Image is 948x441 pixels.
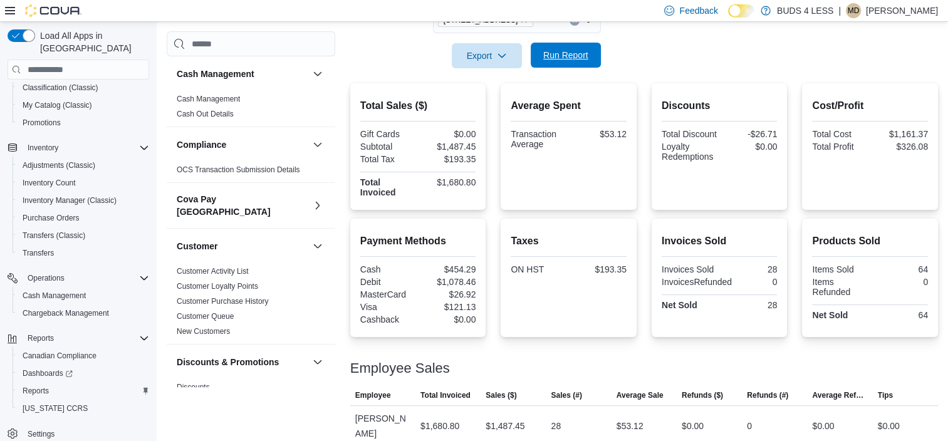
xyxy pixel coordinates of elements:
a: New Customers [177,327,230,336]
input: Dark Mode [728,4,754,18]
div: 28 [722,300,777,310]
a: Promotions [18,115,66,130]
button: Cash Management [310,66,325,81]
span: Transfers (Classic) [23,231,85,241]
h3: Cova Pay [GEOGRAPHIC_DATA] [177,193,308,218]
div: Cash [360,264,415,274]
span: Reports [18,383,149,398]
div: $193.35 [420,154,476,164]
span: Refunds ($) [682,390,723,400]
span: Transfers [23,248,54,258]
span: [US_STATE] CCRS [23,403,88,413]
button: Cash Management [13,287,154,304]
button: My Catalog (Classic) [13,96,154,114]
span: Load All Apps in [GEOGRAPHIC_DATA] [35,29,149,54]
div: 0 [873,277,928,287]
p: [PERSON_NAME] [866,3,938,18]
h3: Compliance [177,138,226,151]
div: $0.00 [878,418,900,433]
span: Transfers [18,246,149,261]
h3: Customer [177,240,217,252]
a: Cash Management [18,288,91,303]
button: Transfers (Classic) [13,227,154,244]
div: $326.08 [873,142,928,152]
div: $1,161.37 [873,129,928,139]
span: Cash Out Details [177,109,234,119]
button: Inventory [3,139,154,157]
span: Customer Queue [177,311,234,321]
span: Reports [23,331,149,346]
div: $0.00 [682,418,704,433]
div: $1,487.45 [420,142,476,152]
span: Tips [878,390,893,400]
button: Chargeback Management [13,304,154,322]
div: Debit [360,277,415,287]
h2: Payment Methods [360,234,476,249]
span: Purchase Orders [23,213,80,223]
span: Cash Management [23,291,86,301]
div: $0.00 [420,314,476,324]
div: Invoices Sold [662,264,717,274]
div: Subtotal [360,142,415,152]
button: Canadian Compliance [13,347,154,365]
div: 64 [873,264,928,274]
span: Cash Management [18,288,149,303]
button: Inventory Manager (Classic) [13,192,154,209]
span: Inventory [23,140,149,155]
span: Dashboards [23,368,73,378]
span: Employee [355,390,391,400]
div: $1,680.80 [420,177,476,187]
a: My Catalog (Classic) [18,98,97,113]
div: $53.12 [571,129,627,139]
div: $0.00 [722,142,777,152]
span: Discounts [177,382,210,392]
div: Loyalty Redemptions [662,142,717,162]
span: Operations [28,273,65,283]
h3: Discounts & Promotions [177,356,279,368]
button: Purchase Orders [13,209,154,227]
a: Inventory Manager (Classic) [18,193,122,208]
button: Reports [13,382,154,400]
a: Inventory Count [18,175,81,190]
h2: Average Spent [511,98,627,113]
span: Chargeback Management [23,308,109,318]
button: [US_STATE] CCRS [13,400,154,417]
span: My Catalog (Classic) [18,98,149,113]
a: Chargeback Management [18,306,114,321]
strong: Net Sold [812,310,848,320]
span: Transfers (Classic) [18,228,149,243]
span: Customer Purchase History [177,296,269,306]
a: Classification (Classic) [18,80,103,95]
button: Operations [23,271,70,286]
span: Inventory Manager (Classic) [18,193,149,208]
a: Dashboards [13,365,154,382]
div: Items Sold [812,264,867,274]
span: Operations [23,271,149,286]
button: Inventory [23,140,63,155]
span: Sales ($) [486,390,516,400]
div: $1,680.80 [420,418,459,433]
a: Reports [18,383,54,398]
div: Total Cost [812,129,867,139]
span: Sales (#) [551,390,581,400]
button: Classification (Classic) [13,79,154,96]
div: Discounts & Promotions [167,380,335,430]
div: $53.12 [617,418,643,433]
p: BUDS 4 LESS [777,3,833,18]
span: Refunds (#) [747,390,788,400]
div: $193.35 [571,264,627,274]
a: Customer Loyalty Points [177,282,258,291]
span: Purchase Orders [18,210,149,226]
button: Customer [310,239,325,254]
h2: Taxes [511,234,627,249]
h2: Invoices Sold [662,234,778,249]
span: Inventory Manager (Classic) [23,195,117,205]
span: Adjustments (Classic) [23,160,95,170]
span: Adjustments (Classic) [18,158,149,173]
a: Transfers [18,246,59,261]
span: MD [848,3,860,18]
span: Chargeback Management [18,306,149,321]
div: Matthew Degrieck [846,3,861,18]
span: Inventory Count [23,178,76,188]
